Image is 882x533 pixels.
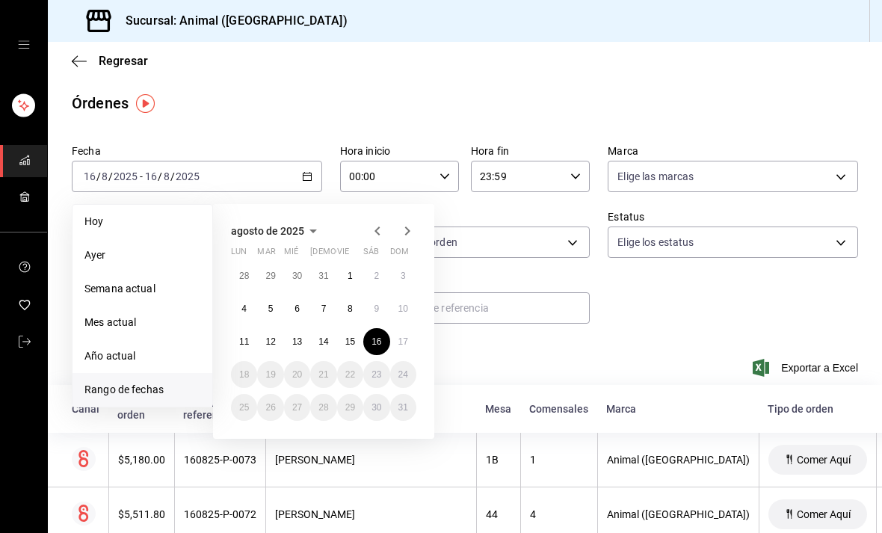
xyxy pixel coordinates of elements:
abbr: 28 de julio de 2025 [239,271,249,281]
button: 15 de agosto de 2025 [337,328,363,355]
abbr: 31 de julio de 2025 [318,271,328,281]
input: -- [144,170,158,182]
button: 24 de agosto de 2025 [390,361,416,388]
div: 160825-P-0072 [184,508,256,520]
abbr: 3 de agosto de 2025 [401,271,406,281]
abbr: 30 de julio de 2025 [292,271,302,281]
h3: Sucursal: Animal ([GEOGRAPHIC_DATA]) [114,12,348,30]
div: [PERSON_NAME] [275,508,467,520]
abbr: martes [257,247,275,262]
abbr: viernes [337,247,349,262]
div: $5,511.80 [118,508,165,520]
abbr: 30 de agosto de 2025 [371,402,381,413]
button: 30 de julio de 2025 [284,262,310,289]
button: 9 de agosto de 2025 [363,295,389,322]
abbr: 1 de agosto de 2025 [348,271,353,281]
label: Marca [608,146,858,156]
abbr: 22 de agosto de 2025 [345,369,355,380]
abbr: 11 de agosto de 2025 [239,336,249,347]
abbr: jueves [310,247,398,262]
button: 29 de agosto de 2025 [337,394,363,421]
button: 22 de agosto de 2025 [337,361,363,388]
button: 23 de agosto de 2025 [363,361,389,388]
abbr: 25 de agosto de 2025 [239,402,249,413]
abbr: 10 de agosto de 2025 [398,304,408,314]
button: 18 de agosto de 2025 [231,361,257,388]
abbr: 21 de agosto de 2025 [318,369,328,380]
abbr: 29 de julio de 2025 [265,271,275,281]
button: 19 de agosto de 2025 [257,361,283,388]
input: -- [163,170,170,182]
span: / [108,170,113,182]
abbr: 14 de agosto de 2025 [318,336,328,347]
button: 29 de julio de 2025 [257,262,283,289]
abbr: lunes [231,247,247,262]
span: / [96,170,101,182]
span: Año actual [84,348,200,364]
abbr: 24 de agosto de 2025 [398,369,408,380]
span: - [140,170,143,182]
span: Elige las marcas [617,169,694,184]
abbr: 7 de agosto de 2025 [321,304,327,314]
span: Elige los estatus [617,235,694,250]
button: 5 de agosto de 2025 [257,295,283,322]
abbr: 16 de agosto de 2025 [371,336,381,347]
div: $5,180.00 [118,454,165,466]
label: Estatus [608,212,858,222]
abbr: 23 de agosto de 2025 [371,369,381,380]
abbr: 12 de agosto de 2025 [265,336,275,347]
button: 14 de agosto de 2025 [310,328,336,355]
button: 6 de agosto de 2025 [284,295,310,322]
span: Hoy [84,214,200,229]
abbr: 28 de agosto de 2025 [318,402,328,413]
span: Mes actual [84,315,200,330]
button: 30 de agosto de 2025 [363,394,389,421]
label: Hora inicio [340,146,459,156]
abbr: 9 de agosto de 2025 [374,304,379,314]
button: agosto de 2025 [231,222,322,240]
div: Mesa [485,403,511,415]
button: 27 de agosto de 2025 [284,394,310,421]
button: 2 de agosto de 2025 [363,262,389,289]
button: 3 de agosto de 2025 [390,262,416,289]
button: 28 de julio de 2025 [231,262,257,289]
abbr: 17 de agosto de 2025 [398,336,408,347]
div: 160825-P-0073 [184,454,256,466]
div: Número de referencia [183,397,256,421]
abbr: 5 de agosto de 2025 [268,304,274,314]
input: ---- [113,170,138,182]
abbr: 29 de agosto de 2025 [345,402,355,413]
abbr: 19 de agosto de 2025 [265,369,275,380]
button: 26 de agosto de 2025 [257,394,283,421]
abbr: 15 de agosto de 2025 [345,336,355,347]
div: Animal ([GEOGRAPHIC_DATA]) [607,508,750,520]
abbr: 4 de agosto de 2025 [241,304,247,314]
button: 7 de agosto de 2025 [310,295,336,322]
abbr: 31 de agosto de 2025 [398,402,408,413]
button: 12 de agosto de 2025 [257,328,283,355]
button: 11 de agosto de 2025 [231,328,257,355]
div: Canal [72,403,99,415]
span: / [170,170,175,182]
button: 31 de julio de 2025 [310,262,336,289]
abbr: 18 de agosto de 2025 [239,369,249,380]
abbr: 2 de agosto de 2025 [374,271,379,281]
span: Regresar [99,54,148,68]
span: Comer Aquí [791,454,857,466]
button: Regresar [72,54,148,68]
div: 4 [530,508,588,520]
img: Tooltip marker [136,94,155,113]
abbr: domingo [390,247,409,262]
div: Comensales [529,403,588,415]
abbr: 8 de agosto de 2025 [348,304,353,314]
button: 31 de agosto de 2025 [390,394,416,421]
button: 4 de agosto de 2025 [231,295,257,322]
button: Exportar a Excel [756,359,858,377]
span: Semana actual [84,281,200,297]
div: [PERSON_NAME] [275,454,467,466]
button: 1 de agosto de 2025 [337,262,363,289]
span: Ayer [84,247,200,263]
button: 20 de agosto de 2025 [284,361,310,388]
div: 1 [530,454,588,466]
